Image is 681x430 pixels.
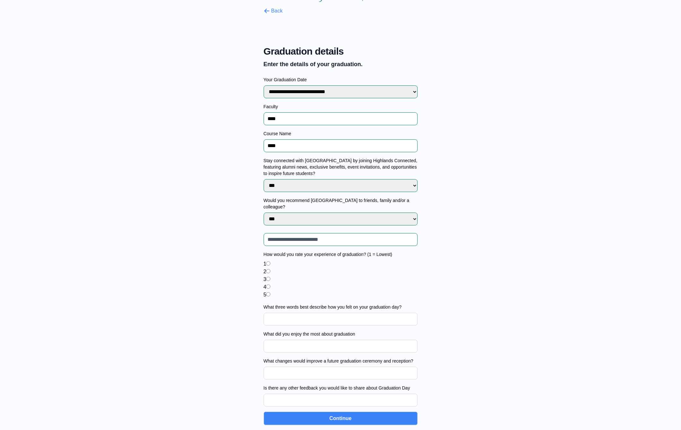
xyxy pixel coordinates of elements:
label: Faculty [264,103,418,110]
label: Stay connected with [GEOGRAPHIC_DATA] by joining Highlands Connected, featuring alumni news, excl... [264,157,418,177]
button: Continue [264,412,418,425]
label: How would you rate your experience of graduation? (1 = Lowest) [264,251,418,258]
p: Enter the details of your graduation. [264,60,418,69]
label: Your Graduation Date [264,76,418,83]
label: What three words best describe how you felt on your graduation day? [264,304,418,310]
label: Course Name [264,130,418,137]
label: 5 [264,292,267,297]
label: Is there any other feedback you would like to share about Graduation Day [264,385,418,391]
label: 3 [264,276,267,282]
button: Back [264,7,283,15]
label: 1 [264,261,267,267]
label: Would you recommend [GEOGRAPHIC_DATA] to friends, family and/or a colleague? [264,197,418,210]
label: What changes would improve a future graduation ceremony and reception? [264,358,418,364]
label: What did you enjoy the most about graduation [264,331,418,337]
label: 2 [264,269,267,274]
label: 4 [264,284,267,290]
span: Graduation details [264,46,418,57]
